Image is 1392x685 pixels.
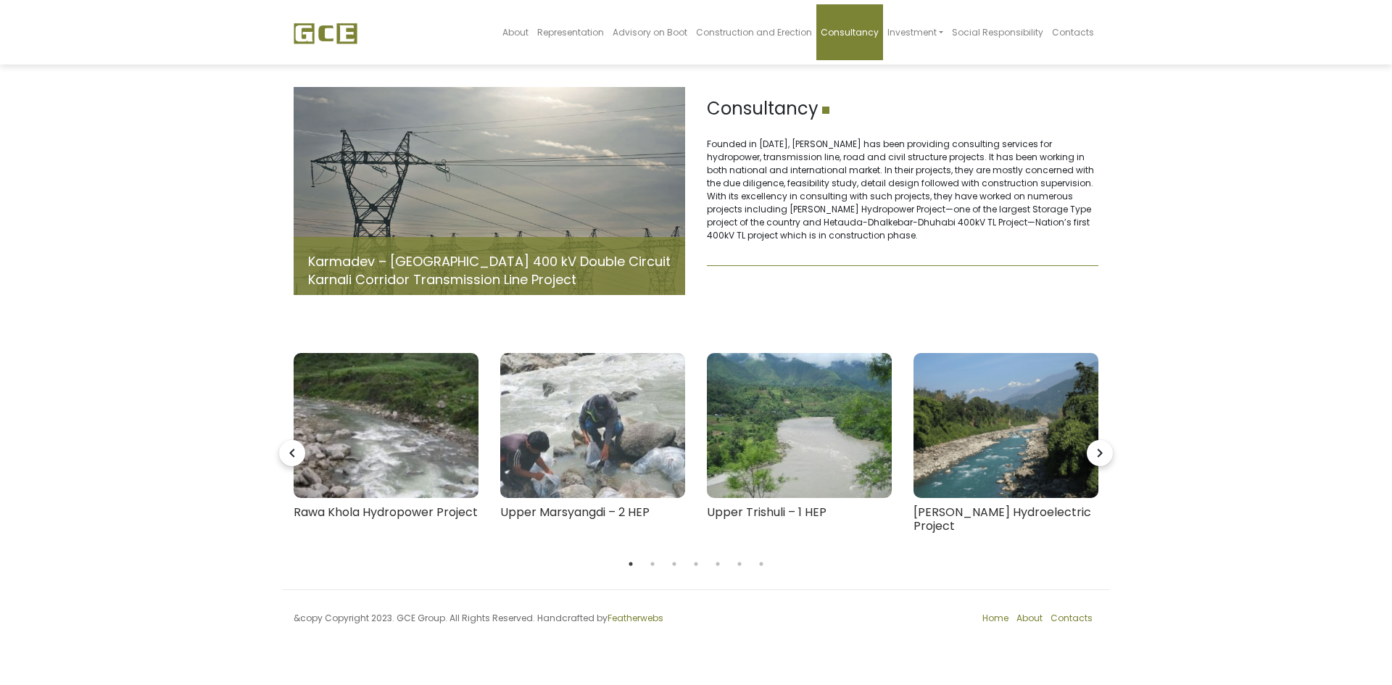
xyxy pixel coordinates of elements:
span: Construction and Erection [696,26,812,38]
div: &copy Copyright 2023. GCE Group. All Rights Reserved. Handcrafted by [283,612,696,634]
a: Advisory on Boot [608,4,692,60]
h4: [PERSON_NAME] Hydroelectric Project [913,505,1098,549]
a: Social Responsibility [948,4,1048,60]
a: Construction and Erection [692,4,816,60]
button: 4 of 2 [689,557,703,571]
a: Consultancy [816,4,883,60]
button: 7 of 2 [754,557,768,571]
a: Upper Marsyangdi – 2 HEP [500,353,685,549]
button: 3 of 2 [667,557,681,571]
a: Karmadev – [GEOGRAPHIC_DATA] 400 kV Double Circuit Karnali Corridor Transmission Line Project [308,252,671,288]
i: navigate_before [279,440,305,466]
h4: Upper Marsyangdi – 2 HEP [500,505,685,549]
span: Contacts [1052,26,1094,38]
button: 2 of 2 [645,557,660,571]
p: Founded in [DATE], [PERSON_NAME] has been providing consulting services for hydropower, transmiss... [707,138,1098,242]
span: Representation [537,26,604,38]
span: Advisory on Boot [613,26,687,38]
i: navigate_next [1087,440,1113,466]
h1: Consultancy [707,99,1098,120]
button: 6 of 2 [732,557,747,571]
a: Rawa Khola Hydropower Project [294,353,478,549]
a: Investment [883,4,948,60]
img: 06102016080206Transmission-Lines.jpg [294,87,685,295]
span: Investment [887,26,937,38]
span: Social Responsibility [952,26,1043,38]
h4: Upper Trishuli – 1 HEP [707,505,892,549]
h4: Rawa Khola Hydropower Project [294,505,478,549]
a: About [498,4,533,60]
a: Featherwebs [608,612,663,624]
button: 5 of 2 [710,557,725,571]
a: Contacts [1051,612,1093,624]
span: About [502,26,529,38]
a: About [1016,612,1043,624]
button: 1 of 2 [623,557,638,571]
a: Home [982,612,1008,624]
a: Upper Trishuli – 1 HEP [707,353,892,549]
a: [PERSON_NAME] Hydroelectric Project [913,353,1098,549]
a: Contacts [1048,4,1098,60]
span: Consultancy [821,26,879,38]
a: Representation [533,4,608,60]
img: GCE Group [294,22,357,44]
